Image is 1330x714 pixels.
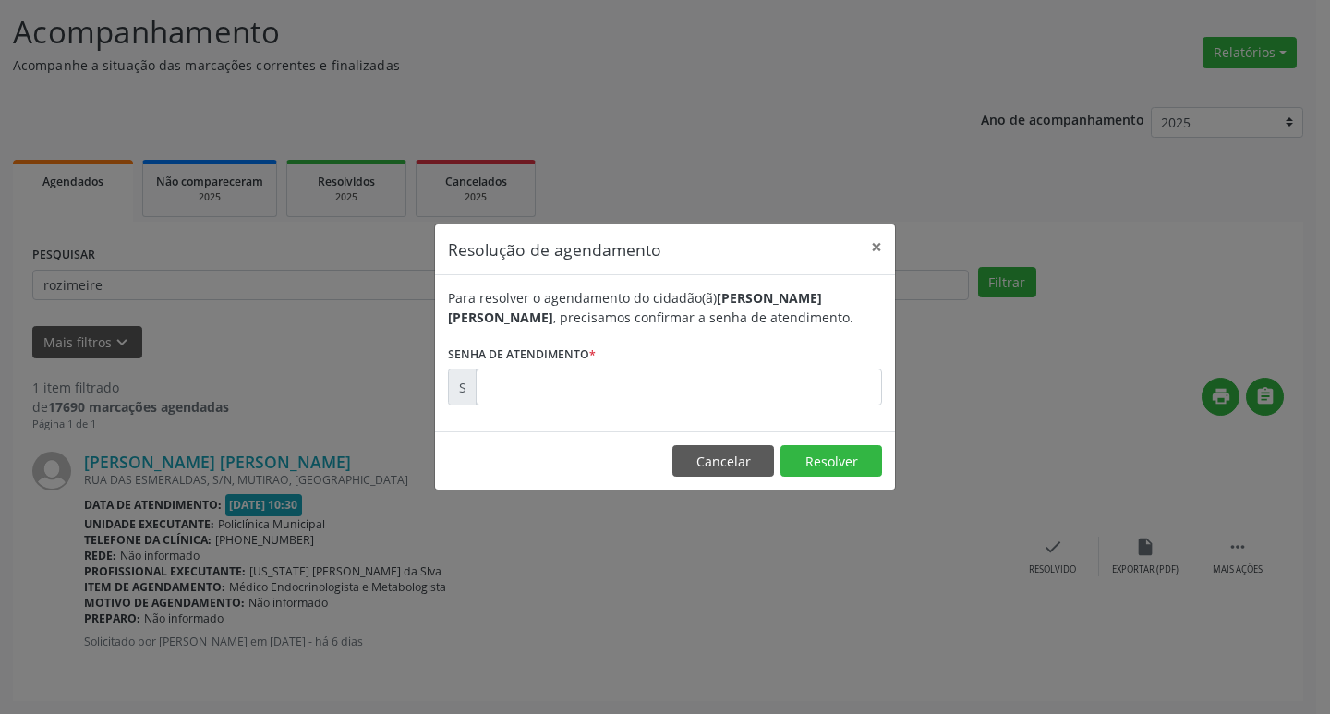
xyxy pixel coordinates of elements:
button: Cancelar [672,445,774,477]
div: S [448,369,477,405]
b: [PERSON_NAME] [PERSON_NAME] [448,289,822,326]
div: Para resolver o agendamento do cidadão(ã) , precisamos confirmar a senha de atendimento. [448,288,882,327]
button: Close [858,224,895,270]
label: Senha de atendimento [448,340,596,369]
h5: Resolução de agendamento [448,237,661,261]
button: Resolver [780,445,882,477]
